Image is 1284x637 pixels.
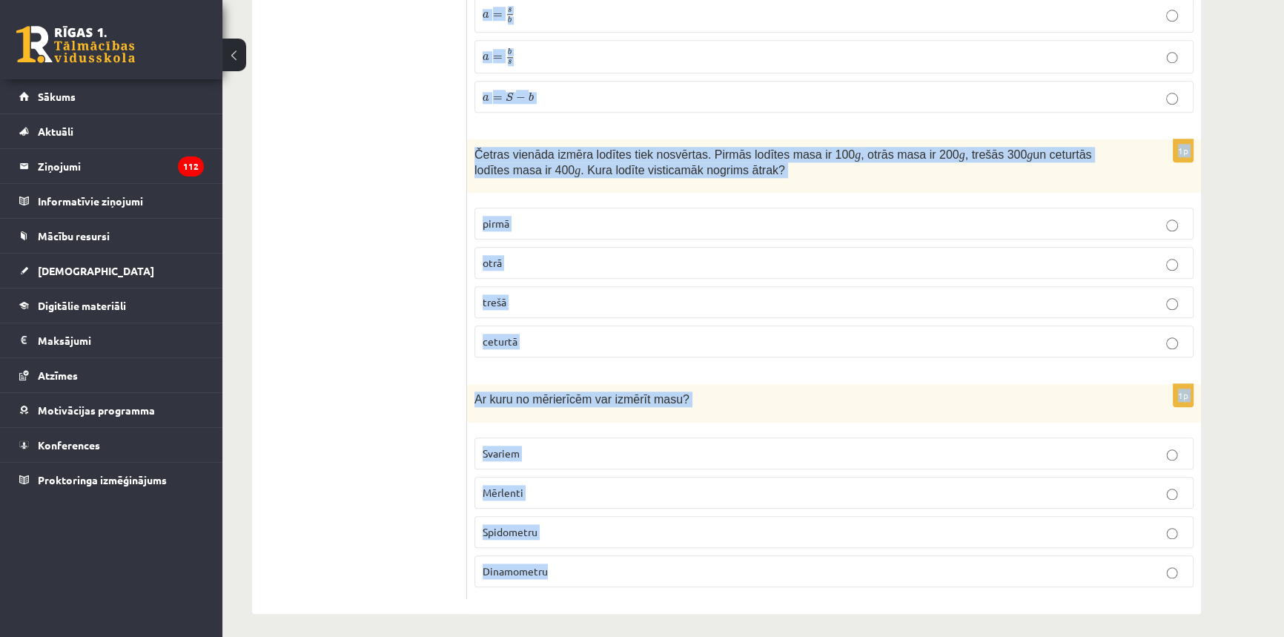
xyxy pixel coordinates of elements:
[19,219,204,253] a: Mācību resursi
[19,184,204,218] a: Informatīvie ziņojumi
[493,56,503,60] span: =
[508,16,512,23] span: b
[483,446,520,460] span: Svariem
[38,264,154,277] span: [DEMOGRAPHIC_DATA]
[1166,337,1178,349] input: ceturtā
[493,13,503,18] span: =
[38,125,73,138] span: Aktuāli
[483,334,517,348] span: ceturtā
[483,564,548,578] span: Dinamometru
[508,60,512,65] span: s
[19,149,204,183] a: Ziņojumi112
[508,8,512,13] span: s
[19,288,204,323] a: Digitālie materiāli
[38,149,204,183] legend: Ziņojumi
[483,217,509,230] span: pirmā
[19,463,204,497] a: Proktoringa izmēģinājums
[19,79,204,113] a: Sākums
[861,148,959,161] span: , otrās masa ir 200
[855,148,861,161] : g
[965,148,1027,161] span: , trešās 300
[1173,139,1194,162] p: 1p
[493,96,503,101] span: =
[38,369,78,382] span: Atzīmes
[1166,449,1178,461] input: Svariem
[19,428,204,462] a: Konferences
[1166,528,1178,540] input: Spidometru
[580,164,785,176] span: . Kura lodīte visticamāk nogrims ātrak?
[38,90,76,103] span: Sākums
[483,256,502,269] span: otrā
[483,95,489,102] span: a
[38,403,155,417] span: Motivācijas programma
[38,438,100,452] span: Konferences
[575,164,580,176] : g
[516,93,526,102] span: −
[19,358,204,392] a: Atzīmes
[483,54,489,61] span: a
[1166,298,1178,310] input: trešā
[16,26,135,63] a: Rīgas 1. Tālmācības vidusskola
[178,156,204,176] i: 112
[19,393,204,427] a: Motivācijas programma
[483,486,523,499] span: Mērlenti
[1173,383,1194,407] p: 1p
[38,184,204,218] legend: Informatīvie ziņojumi
[1166,259,1178,271] input: otrā
[474,393,689,406] span: Ar kuru no mērierīcēm var izmērīt masu?
[483,525,537,538] span: Spidometru
[1166,220,1178,231] input: pirmā
[38,299,126,312] span: Digitālie materiāli
[1027,148,1033,161] : g
[959,148,965,161] : g
[483,295,506,308] span: trešā
[1166,567,1178,579] input: Dinamometru
[1166,489,1178,501] input: Mērlenti
[19,114,204,148] a: Aktuāli
[506,92,514,102] span: S
[483,12,489,19] span: a
[38,473,167,486] span: Proktoringa izmēģinājums
[529,92,534,102] span: b
[474,148,855,161] span: Četras vienāda izmēra lodītes tiek nosvērtas. Pirmās lodītes masa ir 100
[508,49,512,56] span: b
[19,323,204,357] a: Maksājumi
[19,254,204,288] a: [DEMOGRAPHIC_DATA]
[38,229,110,242] span: Mācību resursi
[38,323,204,357] legend: Maksājumi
